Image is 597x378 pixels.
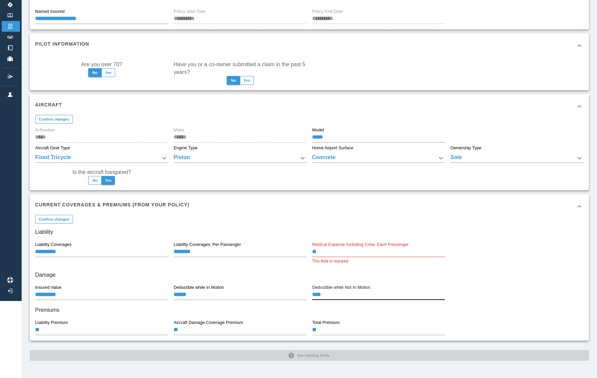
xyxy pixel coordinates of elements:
h6: Premiums [35,305,583,315]
label: Have you or a co-owner submitted a claim in the past 5 years? [174,60,307,76]
button: No [88,68,102,77]
label: Aircraft Damage Coverage Premium [174,320,243,326]
div: Sole [450,153,583,163]
label: Engine Type [174,145,198,151]
label: Is the aircraft hangared? [72,168,131,176]
h6: Damage [35,270,583,280]
label: Make [174,127,184,133]
label: Policy Start Date [174,8,206,15]
h6: Pilot Information [35,40,89,48]
label: Total Premium [312,320,340,326]
h6: Liability [35,227,583,237]
button: Yes [240,76,254,85]
p: This field is required [312,258,445,265]
h6: Current Coverages & Premiums (from your policy) [35,201,190,208]
button: No [88,176,102,185]
div: Current Coverages & Premiums (from your policy) [30,194,589,219]
label: Insured Value [35,284,61,291]
label: Aircraft Gear Type [35,145,70,151]
div: Pilot Information [30,33,589,58]
label: Liability Premium [35,320,68,326]
label: Deductible while Not In Motion [312,284,370,291]
button: Confirm changes [35,115,73,124]
label: Medical Expense Including Crew: Each Passenger [312,242,409,248]
label: Liability Coverages [35,242,72,248]
label: N-Number [35,127,55,133]
div: Fixed Tricycle [35,153,168,163]
div: Concrete [312,153,445,163]
div: Aircraft [30,94,589,119]
label: Home Airport Surface [312,145,353,151]
button: Yes [101,68,115,77]
button: No [227,76,240,85]
label: Are you over 70? [81,60,122,68]
button: Confirm changes [35,215,73,224]
label: Model [312,127,324,133]
label: Liability Coverages: Per Passenger [174,242,241,248]
h6: Aircraft [35,101,62,108]
label: Ownership Type [450,145,481,151]
label: Policy End Date [312,8,343,15]
label: Named Insured [35,8,65,15]
label: Deductible while In Motion [174,284,224,291]
button: Yes [101,176,115,185]
div: Piston [174,153,307,163]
